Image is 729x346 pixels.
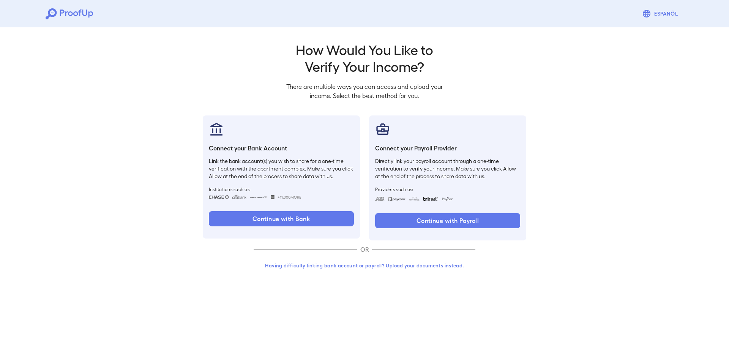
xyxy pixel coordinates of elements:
img: bankOfAmerica.svg [249,195,268,199]
img: citibank.svg [232,195,246,199]
img: trinet.svg [423,197,438,201]
span: Institutions such as: [209,186,354,192]
h6: Connect your Bank Account [209,144,354,153]
p: Link the bank account(s) you wish to share for a one-time verification with the apartment complex... [209,157,354,180]
button: Continue with Payroll [375,213,520,228]
p: Directly link your payroll account through a one-time verification to verify your income. Make su... [375,157,520,180]
img: paycom.svg [388,197,406,201]
img: adp.svg [375,197,385,201]
img: bankAccount.svg [209,122,224,137]
img: chase.svg [209,195,229,199]
button: Espanõl [639,6,683,21]
span: Providers such as: [375,186,520,192]
img: wellsfargo.svg [271,195,275,199]
img: workday.svg [409,197,420,201]
h2: How Would You Like to Verify Your Income? [280,41,449,74]
img: paycon.svg [441,197,453,201]
p: There are multiple ways you can access and upload your income. Select the best method for you. [280,82,449,100]
p: OR [357,245,372,254]
button: Continue with Bank [209,211,354,226]
span: +11,000 More [278,194,301,200]
h6: Connect your Payroll Provider [375,144,520,153]
img: payrollProvider.svg [375,122,390,137]
button: Having difficulty linking bank account or payroll? Upload your documents instead. [254,259,475,272]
